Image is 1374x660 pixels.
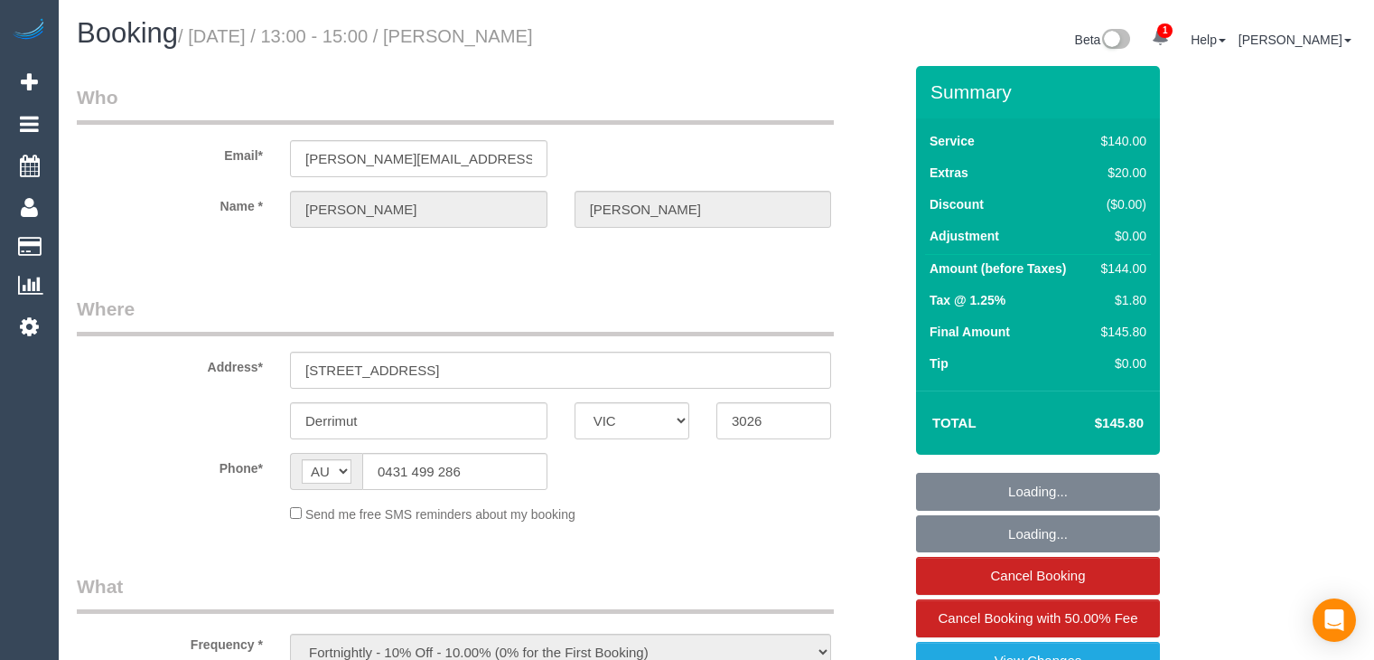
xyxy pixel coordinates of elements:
[716,402,831,439] input: Post Code*
[1075,33,1131,47] a: Beta
[1238,33,1351,47] a: [PERSON_NAME]
[1143,18,1178,58] a: 1
[930,323,1010,341] label: Final Amount
[290,191,547,228] input: First Name*
[1094,227,1146,245] div: $0.00
[575,191,832,228] input: Last Name*
[1094,132,1146,150] div: $140.00
[63,191,276,215] label: Name *
[77,573,834,614] legend: What
[63,140,276,165] label: Email*
[1094,164,1146,182] div: $20.00
[77,296,834,336] legend: Where
[916,557,1160,595] a: Cancel Booking
[930,291,1005,309] label: Tax @ 1.25%
[1094,323,1146,341] div: $145.80
[916,599,1160,637] a: Cancel Booking with 50.00% Fee
[63,629,276,654] label: Frequency *
[77,84,834,125] legend: Who
[77,17,178,49] span: Booking
[1094,259,1146,278] div: $144.00
[930,259,1066,278] label: Amount (before Taxes)
[362,453,547,490] input: Phone*
[1157,24,1173,38] span: 1
[930,354,949,372] label: Tip
[930,195,984,213] label: Discount
[1041,416,1144,431] h4: $145.80
[63,453,276,477] label: Phone*
[1313,599,1356,642] div: Open Intercom Messenger
[290,402,547,439] input: Suburb*
[178,26,533,46] small: / [DATE] / 13:00 - 15:00 / [PERSON_NAME]
[1094,291,1146,309] div: $1.80
[932,415,977,430] strong: Total
[939,610,1138,626] span: Cancel Booking with 50.00% Fee
[290,140,547,177] input: Email*
[1094,354,1146,372] div: $0.00
[11,18,47,43] img: Automaid Logo
[1094,195,1146,213] div: ($0.00)
[930,81,1151,102] h3: Summary
[930,164,968,182] label: Extras
[930,227,999,245] label: Adjustment
[1100,29,1130,52] img: New interface
[930,132,975,150] label: Service
[1191,33,1226,47] a: Help
[305,507,575,522] span: Send me free SMS reminders about my booking
[63,352,276,376] label: Address*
